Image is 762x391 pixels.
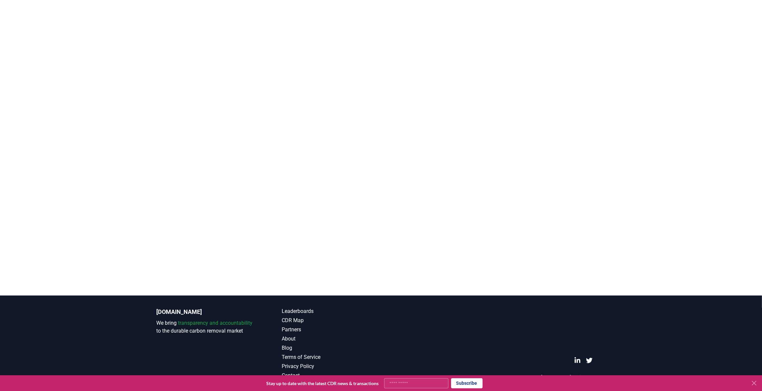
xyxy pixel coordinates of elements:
[282,353,381,361] a: Terms of Service
[574,357,581,364] a: LinkedIn
[586,357,593,364] a: Twitter
[157,319,256,335] p: We bring to the durable carbon removal market
[282,372,381,380] a: Contact
[282,317,381,324] a: CDR Map
[157,307,256,317] p: [DOMAIN_NAME]
[282,326,381,334] a: Partners
[282,335,381,343] a: About
[282,307,381,315] a: Leaderboards
[282,362,381,370] a: Privacy Policy
[527,374,606,380] p: © 2025 [DOMAIN_NAME]. All rights reserved.
[282,344,381,352] a: Blog
[178,320,253,326] span: transparency and accountability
